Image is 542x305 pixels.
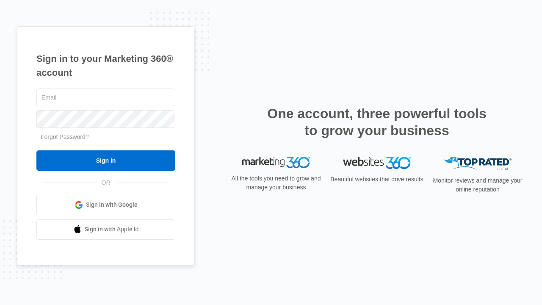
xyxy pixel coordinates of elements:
[36,195,175,215] a: Sign in with Google
[444,157,512,171] img: Top Rated Local
[96,178,116,187] span: OR
[86,200,138,209] span: Sign in with Google
[329,175,424,184] p: Beautiful websites that drive results
[36,219,175,240] a: Sign in with Apple Id
[41,133,89,140] a: Forgot Password?
[36,89,175,106] input: Email
[36,150,175,171] input: Sign In
[265,105,489,139] h2: One account, three powerful tools to grow your business
[85,225,139,234] span: Sign in with Apple Id
[430,176,525,194] p: Monitor reviews and manage your online reputation
[343,157,411,169] img: Websites 360
[242,157,310,169] img: Marketing 360
[229,174,324,192] p: All the tools you need to grow and manage your business
[36,52,175,80] h1: Sign in to your Marketing 360® account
